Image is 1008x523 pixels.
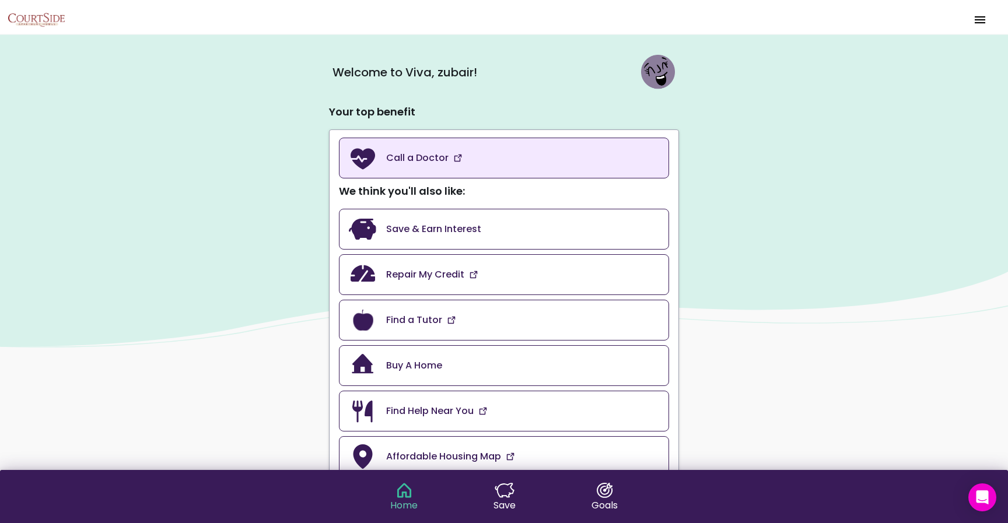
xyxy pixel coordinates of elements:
[595,483,615,498] img: singleWord.goals
[339,300,669,341] a: Find a Tutor
[349,352,377,380] img: amenity
[349,443,377,471] img: amenity
[494,483,516,512] a: singleWord.saveSave
[591,498,618,513] ion-text: Goals
[495,483,514,498] img: singleWord.save
[386,359,442,373] ion-text: Buy A Home
[349,215,377,243] img: amenity
[339,184,465,198] ion-text: We think you'll also like :
[494,498,516,513] ion-text: Save
[339,254,669,295] a: Repair My Credit
[329,104,679,120] p: Your top benefit
[339,345,669,386] a: Buy A Home
[453,153,463,163] img: amenity
[390,498,418,513] ion-text: Home
[390,483,418,512] a: singleWord.homeHome
[349,306,377,334] img: amenity
[968,483,996,511] div: Open Intercom Messenger
[349,261,377,289] img: amenity
[332,64,477,81] ion-text: Welcome to Viva , zubair!
[394,483,414,498] img: singleWord.home
[447,315,456,325] img: amenity
[386,313,442,327] ion-text: Find a Tutor
[339,209,669,250] a: Save & Earn Interest
[386,404,474,418] ion-text: Find Help Near You
[591,483,618,512] a: singleWord.goalsGoals
[386,268,464,282] ion-text: Repair My Credit
[506,452,515,461] img: amenity
[386,222,481,236] ion-text: Save & Earn Interest
[469,270,478,279] img: amenity
[349,144,377,172] img: amenity
[349,397,377,425] img: amenity
[386,151,449,165] ion-text: Call a Doctor
[478,406,488,416] img: amenity
[386,450,501,464] ion-text: Affordable Housing Map
[339,436,669,477] a: Affordable Housing Map
[339,391,669,431] a: Find Help Near You
[339,138,669,178] a: Call a Doctor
